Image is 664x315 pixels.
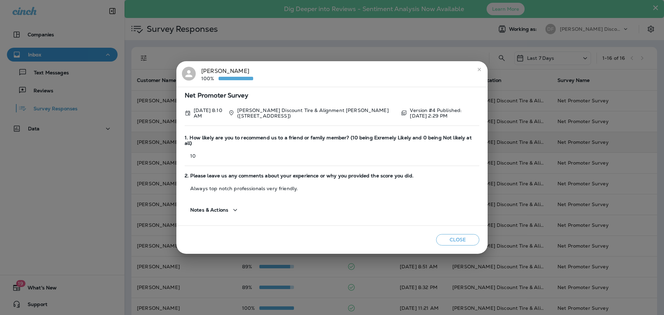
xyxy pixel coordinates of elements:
[185,93,479,99] span: Net Promoter Survey
[201,67,253,81] div: [PERSON_NAME]
[474,64,485,75] button: close
[194,108,223,119] p: Sep 26, 2025 8:10 AM
[185,200,245,220] button: Notes & Actions
[436,234,479,245] button: Close
[201,76,219,81] p: 100%
[185,186,479,191] p: Always top notch professionals very friendly.
[410,108,479,119] p: Version #4 Published: [DATE] 2:29 PM
[190,207,228,213] span: Notes & Actions
[185,173,479,179] span: 2. Please leave us any comments about your experience or why you provided the score you did.
[185,135,479,147] span: 1. How likely are you to recommend us to a friend or family member? (10 being Exremely Likely and...
[237,108,395,119] p: [PERSON_NAME] Discount Tire & Alignment [PERSON_NAME] ([STREET_ADDRESS])
[185,153,479,159] p: 10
